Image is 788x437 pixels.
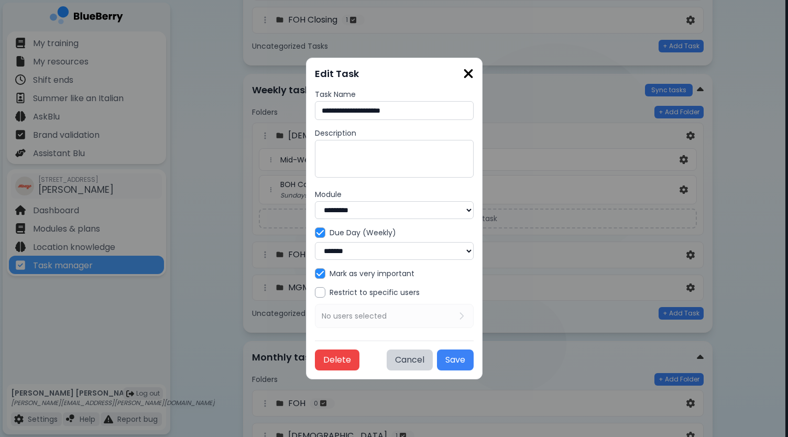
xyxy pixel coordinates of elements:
button: Save [437,349,474,370]
label: Restrict to specific users [330,288,420,297]
label: Mark as very important [330,269,414,278]
button: Delete [315,349,359,370]
img: check [316,269,324,278]
button: Cancel [387,349,433,370]
label: Description [315,128,474,138]
label: Module [315,190,474,199]
h3: Edit Task [315,67,474,81]
img: check [316,228,324,237]
label: Due Day (Weekly) [330,228,396,237]
img: close icon [463,67,474,81]
label: Task Name [315,90,474,99]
